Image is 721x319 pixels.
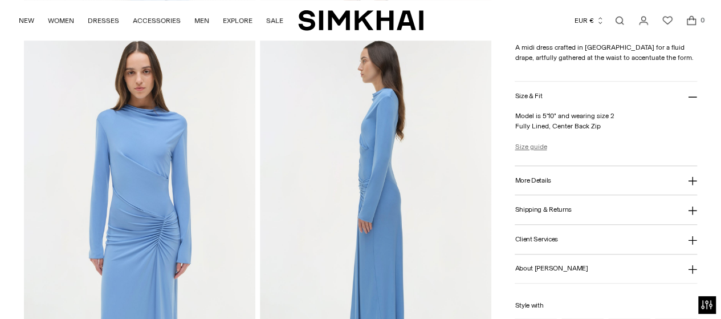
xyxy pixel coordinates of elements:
[515,265,588,272] h3: About [PERSON_NAME]
[194,8,209,33] a: MEN
[656,9,679,32] a: Wishlist
[19,8,34,33] a: NEW
[608,9,631,32] a: Open search modal
[515,166,697,195] button: More Details
[515,236,558,243] h3: Client Services
[515,92,542,100] h3: Size & Fit
[515,225,697,254] button: Client Services
[515,195,697,224] button: Shipping & Returns
[697,15,707,25] span: 0
[88,8,119,33] a: DRESSES
[48,8,74,33] a: WOMEN
[515,82,697,111] button: Size & Fit
[515,142,547,152] a: Size guide
[515,177,551,184] h3: More Details
[515,206,572,213] h3: Shipping & Returns
[632,9,655,32] a: Go to the account page
[515,42,697,63] p: A midi dress crafted in [GEOGRAPHIC_DATA] for a fluid drape, artfully gathered at the waist to ac...
[515,302,697,309] h6: Style with
[515,111,697,131] p: Model is 5'10" and wearing size 2 Fully Lined, Center Back Zip
[223,8,252,33] a: EXPLORE
[298,9,423,31] a: SIMKHAI
[575,8,604,33] button: EUR €
[680,9,703,32] a: Open cart modal
[515,255,697,284] button: About [PERSON_NAME]
[266,8,283,33] a: SALE
[133,8,181,33] a: ACCESSORIES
